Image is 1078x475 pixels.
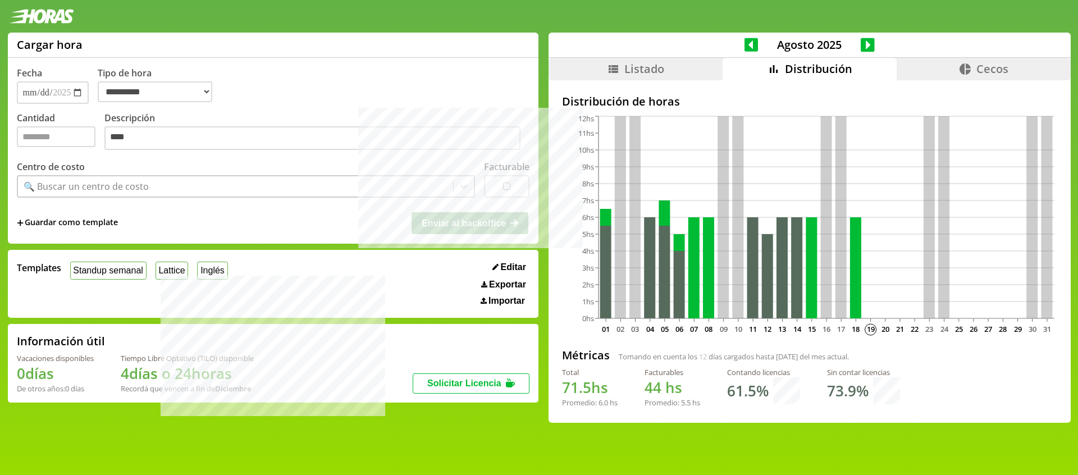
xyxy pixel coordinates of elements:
span: Tomando en cuenta los días cargados hasta [DATE] del mes actual. [619,351,849,362]
button: Inglés [197,262,227,279]
div: Promedio: hs [645,398,700,408]
h1: 4 días o 24 horas [121,363,254,383]
text: 31 [1043,324,1050,334]
text: 04 [646,324,654,334]
div: Contando licencias [727,367,800,377]
label: Fecha [17,67,42,79]
text: 20 [881,324,889,334]
span: Solicitar Licencia [427,378,501,388]
div: Vacaciones disponibles [17,353,94,363]
button: Editar [489,262,529,273]
tspan: 3hs [582,263,594,273]
tspan: 5hs [582,229,594,239]
input: Cantidad [17,126,95,147]
text: 03 [631,324,639,334]
label: Descripción [104,112,529,153]
tspan: 8hs [582,179,594,189]
text: 26 [969,324,977,334]
text: 05 [660,324,668,334]
text: 07 [690,324,698,334]
label: Cantidad [17,112,104,153]
span: 44 [645,377,661,398]
div: Total [562,367,618,377]
label: Facturable [484,161,529,173]
h1: 0 días [17,363,94,383]
span: 12 [699,351,707,362]
tspan: 10hs [578,145,594,155]
label: Centro de costo [17,161,85,173]
text: 12 [764,324,771,334]
span: Templates [17,262,61,274]
text: 17 [837,324,845,334]
text: 30 [1028,324,1036,334]
tspan: 12hs [578,113,594,124]
h2: Métricas [562,348,610,363]
textarea: Descripción [104,126,520,150]
text: 18 [852,324,860,334]
select: Tipo de hora [98,81,212,102]
tspan: 0hs [582,313,594,323]
span: 5.5 [681,398,691,408]
span: Cecos [976,61,1008,76]
button: Solicitar Licencia [413,373,529,394]
b: Diciembre [215,383,251,394]
div: Sin contar licencias [827,367,900,377]
tspan: 4hs [582,246,594,256]
h2: Distribución de horas [562,94,1057,109]
tspan: 2hs [582,280,594,290]
div: Tiempo Libre Optativo (TiLO) disponible [121,353,254,363]
h1: 73.9 % [827,381,869,401]
text: 19 [866,324,874,334]
span: +Guardar como template [17,217,118,229]
span: 71.5 [562,377,591,398]
span: Distribución [785,61,852,76]
tspan: 1hs [582,296,594,307]
span: Editar [501,262,526,272]
text: 29 [1013,324,1021,334]
text: 23 [925,324,933,334]
tspan: 6hs [582,212,594,222]
text: 28 [999,324,1007,334]
text: 14 [793,324,801,334]
button: Standup semanal [70,262,147,279]
text: 16 [823,324,830,334]
button: Lattice [156,262,189,279]
text: 10 [734,324,742,334]
h1: hs [645,377,700,398]
text: 24 [940,324,948,334]
text: 22 [911,324,919,334]
h1: Cargar hora [17,37,83,52]
div: Facturables [645,367,700,377]
text: 13 [778,324,786,334]
tspan: 9hs [582,162,594,172]
button: Exportar [478,279,529,290]
h1: 61.5 % [727,381,769,401]
text: 06 [675,324,683,334]
div: Recordá que vencen a fin de [121,383,254,394]
div: Promedio: hs [562,398,618,408]
h2: Información útil [17,334,105,349]
text: 01 [602,324,610,334]
text: 09 [719,324,727,334]
text: 08 [705,324,712,334]
text: 15 [807,324,815,334]
span: Listado [624,61,664,76]
text: 21 [896,324,903,334]
text: 11 [749,324,757,334]
img: logotipo [9,9,74,24]
text: 25 [954,324,962,334]
h1: hs [562,377,618,398]
div: 🔍 Buscar un centro de costo [24,180,149,193]
text: 02 [616,324,624,334]
span: Importar [488,296,525,306]
span: 6.0 [599,398,608,408]
span: Agosto 2025 [758,37,861,52]
div: De otros años: 0 días [17,383,94,394]
text: 27 [984,324,992,334]
span: + [17,217,24,229]
tspan: 7hs [582,195,594,205]
tspan: 11hs [578,128,594,138]
span: Exportar [489,280,526,290]
label: Tipo de hora [98,67,221,104]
